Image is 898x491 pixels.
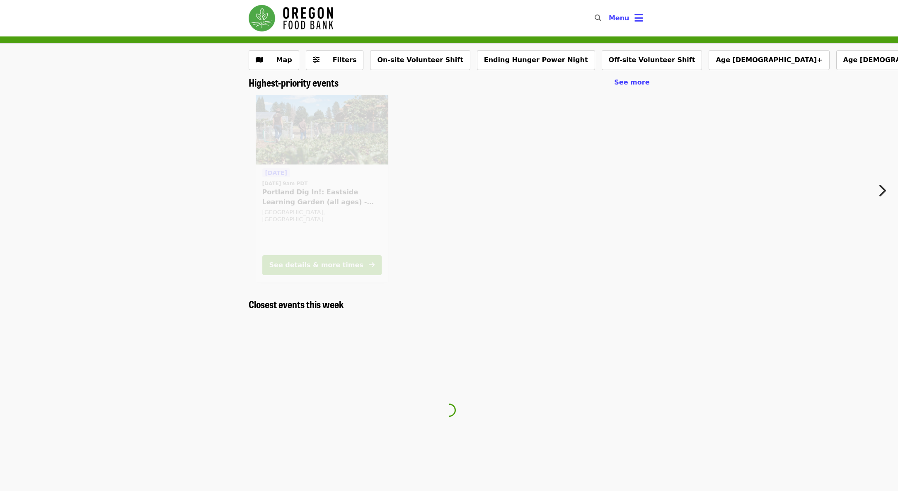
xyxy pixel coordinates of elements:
[242,298,656,310] div: Closest events this week
[370,50,470,70] button: On-site Volunteer Shift
[249,5,333,31] img: Oregon Food Bank - Home
[595,14,601,22] i: search icon
[614,78,649,86] span: See more
[333,56,357,64] span: Filters
[249,50,299,70] button: Show map view
[265,169,287,176] span: [DATE]
[871,179,898,202] button: Next item
[602,8,650,28] button: Toggle account menu
[262,209,382,223] div: [GEOGRAPHIC_DATA], [GEOGRAPHIC_DATA]
[256,95,388,165] img: Portland Dig In!: Eastside Learning Garden (all ages) - Aug/Sept/Oct organized by Oregon Food Bank
[477,50,595,70] button: Ending Hunger Power Night
[249,298,344,310] a: Closest events this week
[709,50,829,70] button: Age [DEMOGRAPHIC_DATA]+
[313,56,320,64] i: sliders-h icon
[306,50,364,70] button: Filters (0 selected)
[634,12,643,24] i: bars icon
[249,75,339,89] span: Highest-priority events
[369,261,375,269] i: arrow-right icon
[262,255,382,275] button: See details & more times
[262,187,382,207] span: Portland Dig In!: Eastside Learning Garden (all ages) - Aug/Sept/Oct
[276,56,292,64] span: Map
[602,50,702,70] button: Off-site Volunteer Shift
[269,260,363,270] div: See details & more times
[878,183,886,198] i: chevron-right icon
[256,56,263,64] i: map icon
[242,77,656,89] div: Highest-priority events
[262,180,308,187] time: [DATE] 9am PDT
[256,95,388,282] a: See details for "Portland Dig In!: Eastside Learning Garden (all ages) - Aug/Sept/Oct"
[249,77,339,89] a: Highest-priority events
[614,77,649,87] a: See more
[606,8,613,28] input: Search
[609,14,629,22] span: Menu
[249,297,344,311] span: Closest events this week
